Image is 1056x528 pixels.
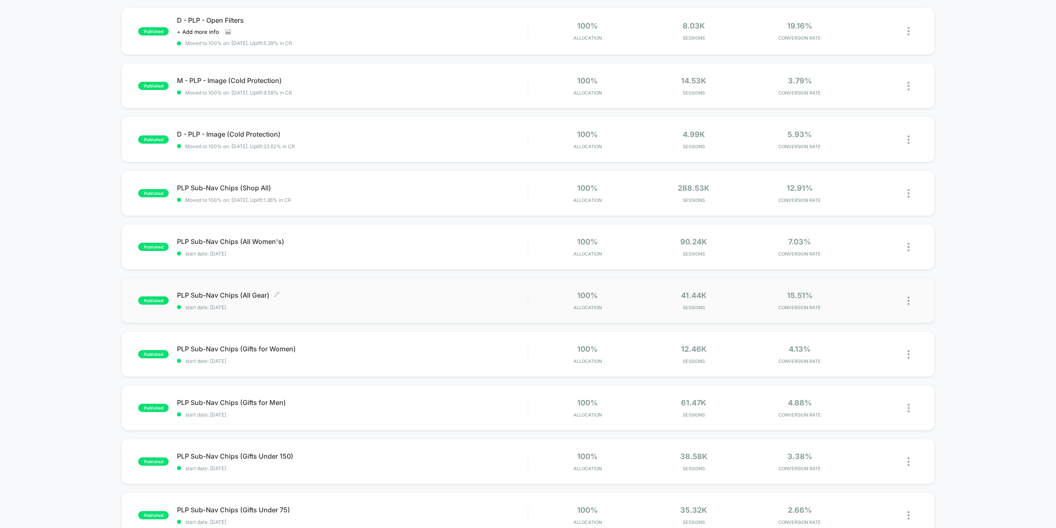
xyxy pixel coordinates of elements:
[907,511,910,520] img: close
[573,35,602,41] span: Allocation
[683,130,705,139] span: 4.99k
[573,144,602,149] span: Allocation
[788,506,812,514] span: 2.66%
[573,358,602,364] span: Allocation
[643,358,745,364] span: Sessions
[577,21,598,30] span: 100%
[681,291,707,300] span: 41.44k
[907,243,910,251] img: close
[177,304,528,310] span: start date: [DATE]
[749,305,851,310] span: CONVERSION RATE
[907,296,910,305] img: close
[749,251,851,257] span: CONVERSION RATE
[577,237,598,246] span: 100%
[643,35,745,41] span: Sessions
[138,135,169,144] span: published
[573,519,602,525] span: Allocation
[789,345,811,353] span: 4.13%
[907,350,910,359] img: close
[577,76,598,85] span: 100%
[185,40,292,46] span: Moved to 100% on: [DATE] . Uplift: 5.39% in CR
[577,184,598,192] span: 100%
[177,237,528,246] span: PLP Sub-Nav Chips (All Women's)
[138,511,169,519] span: published
[177,251,528,257] span: start date: [DATE]
[177,76,528,85] span: M - PLP - Image (Cold Protection)
[749,90,851,96] span: CONVERSION RATE
[643,519,745,525] span: Sessions
[787,21,812,30] span: 19.16%
[577,398,598,407] span: 100%
[577,345,598,353] span: 100%
[177,16,528,24] span: D - PLP - Open Filters
[681,76,706,85] span: 14.53k
[177,28,219,35] span: + Add more info
[138,296,169,305] span: published
[573,90,602,96] span: Allocation
[749,412,851,418] span: CONVERSION RATE
[643,412,745,418] span: Sessions
[138,243,169,251] span: published
[681,345,707,353] span: 12.46k
[643,466,745,471] span: Sessions
[177,519,528,525] span: start date: [DATE]
[577,291,598,300] span: 100%
[573,466,602,471] span: Allocation
[577,130,598,139] span: 100%
[907,27,910,36] img: close
[138,457,169,466] span: published
[177,506,528,514] span: PLP Sub-Nav Chips (Gifts Under 75)
[177,412,528,418] span: start date: [DATE]
[177,184,528,192] span: PLP Sub-Nav Chips (Shop All)
[643,144,745,149] span: Sessions
[749,358,851,364] span: CONVERSION RATE
[788,237,811,246] span: 7.03%
[643,90,745,96] span: Sessions
[787,452,812,461] span: 3.38%
[573,251,602,257] span: Allocation
[138,27,169,36] span: published
[177,452,528,460] span: PLP Sub-Nav Chips (Gifts Under 150)
[177,345,528,353] span: PLP Sub-Nav Chips (Gifts for Women)
[643,197,745,203] span: Sessions
[573,197,602,203] span: Allocation
[680,237,707,246] span: 90.24k
[643,305,745,310] span: Sessions
[681,398,706,407] span: 61.47k
[577,452,598,461] span: 100%
[177,130,528,138] span: D - PLP - Image (Cold Protection)
[177,358,528,364] span: start date: [DATE]
[185,197,291,203] span: Moved to 100% on: [DATE] . Uplift: 1.36% in CR
[680,506,707,514] span: 35.32k
[138,404,169,412] span: published
[177,291,528,299] span: PLP Sub-Nav Chips (All Gear)
[138,189,169,197] span: published
[138,350,169,358] span: published
[577,506,598,514] span: 100%
[749,519,851,525] span: CONVERSION RATE
[787,130,812,139] span: 5.93%
[185,143,295,149] span: Moved to 100% on: [DATE] . Uplift: 22.62% in CR
[749,35,851,41] span: CONVERSION RATE
[678,184,709,192] span: 288.53k
[907,189,910,198] img: close
[907,457,910,466] img: close
[573,412,602,418] span: Allocation
[643,251,745,257] span: Sessions
[907,404,910,412] img: close
[749,144,851,149] span: CONVERSION RATE
[177,465,528,471] span: start date: [DATE]
[749,466,851,471] span: CONVERSION RATE
[749,197,851,203] span: CONVERSION RATE
[787,184,813,192] span: 12.91%
[185,90,292,96] span: Moved to 100% on: [DATE] . Uplift: 9.58% in CR
[907,135,910,144] img: close
[907,82,910,90] img: close
[683,21,705,30] span: 8.03k
[177,398,528,407] span: PLP Sub-Nav Chips (Gifts for Men)
[788,398,812,407] span: 4.88%
[788,76,812,85] span: 3.79%
[680,452,707,461] span: 38.58k
[138,82,169,90] span: published
[573,305,602,310] span: Allocation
